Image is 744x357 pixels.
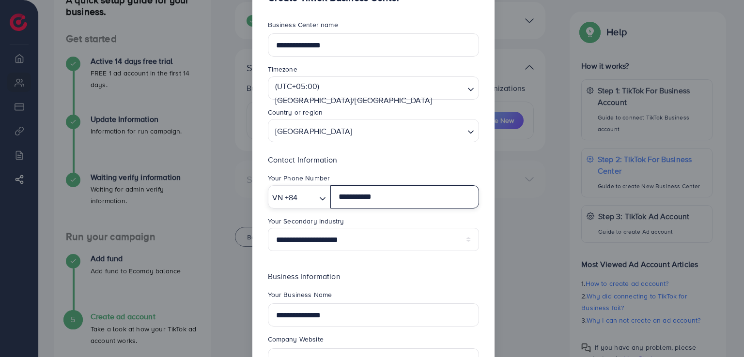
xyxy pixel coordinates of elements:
[268,119,479,142] div: Search for option
[268,290,479,303] legend: Your Business Name
[268,76,479,100] div: Search for option
[272,109,464,124] input: Search for option
[268,64,297,74] label: Timezone
[268,154,479,165] p: Contact Information
[273,79,463,107] span: (UTC+05:00) [GEOGRAPHIC_DATA]/[GEOGRAPHIC_DATA]
[268,173,330,183] label: Your Phone Number
[355,122,463,140] input: Search for option
[268,185,331,208] div: Search for option
[268,20,479,33] legend: Business Center name
[703,313,737,350] iframe: Chat
[268,107,323,117] label: Country or region
[268,334,479,348] legend: Company Website
[285,191,297,205] span: +84
[273,122,355,140] span: [GEOGRAPHIC_DATA]
[268,270,479,282] p: Business Information
[272,191,283,205] span: VN
[300,190,315,205] input: Search for option
[268,216,344,226] label: Your Secondary Industry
